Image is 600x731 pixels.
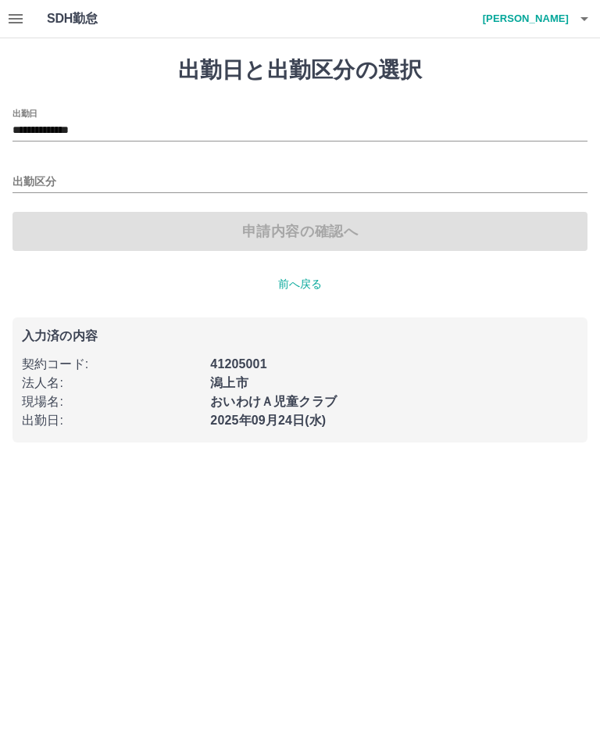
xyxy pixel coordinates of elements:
[210,414,326,427] b: 2025年09月24日(水)
[210,395,337,408] b: おいわけＡ児童クラブ
[22,330,578,342] p: 入力済の内容
[22,355,201,374] p: 契約コード :
[22,374,201,392] p: 法人名 :
[12,57,587,84] h1: 出勤日と出勤区分の選択
[210,357,266,371] b: 41205001
[22,392,201,411] p: 現場名 :
[12,276,587,292] p: 前へ戻る
[12,107,37,119] label: 出勤日
[22,411,201,430] p: 出勤日 :
[210,376,248,389] b: 潟上市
